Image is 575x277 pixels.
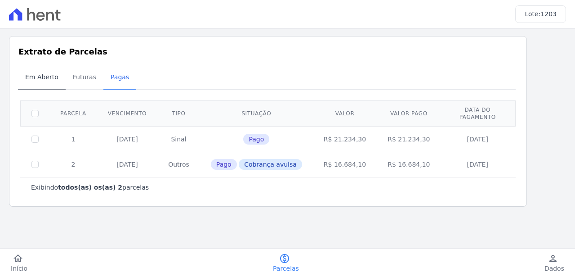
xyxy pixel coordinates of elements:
i: home [13,253,23,264]
span: Dados [544,264,564,273]
a: Em Aberto [18,66,66,90]
span: Cobrança avulsa [239,159,302,170]
th: Vencimento [97,100,157,126]
span: Em Aberto [20,68,64,86]
span: 1203 [540,10,557,18]
td: R$ 21.234,30 [313,126,377,152]
td: Sinal [157,126,200,152]
td: R$ 21.234,30 [377,126,441,152]
span: Futuras [67,68,102,86]
td: Outros [157,152,200,177]
h3: Extrato de Parcelas [18,45,517,58]
th: Parcela [49,100,97,126]
input: Só é possível selecionar pagamentos em aberto [31,136,39,143]
td: 2 [49,152,97,177]
span: Pagas [105,68,134,86]
b: todos(as) os(as) 2 [58,184,122,191]
span: Pago [243,134,269,145]
a: Pagas [103,66,136,90]
p: Exibindo parcelas [31,183,149,192]
a: paidParcelas [262,253,310,273]
span: Início [11,264,27,273]
h3: Lote: [525,9,557,19]
td: 1 [49,126,97,152]
th: Valor pago [377,100,441,126]
td: R$ 16.684,10 [313,152,377,177]
i: person [548,253,558,264]
td: [DATE] [441,126,515,152]
th: Situação [200,100,313,126]
i: paid [279,253,290,264]
th: Data do pagamento [441,100,515,126]
th: Valor [313,100,377,126]
td: [DATE] [97,152,157,177]
span: Parcelas [273,264,299,273]
td: R$ 16.684,10 [377,152,441,177]
td: [DATE] [97,126,157,152]
th: Tipo [157,100,200,126]
a: Futuras [66,66,103,90]
td: [DATE] [441,152,515,177]
span: Pago [211,159,237,170]
a: personDados [534,253,575,273]
input: Só é possível selecionar pagamentos em aberto [31,161,39,168]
